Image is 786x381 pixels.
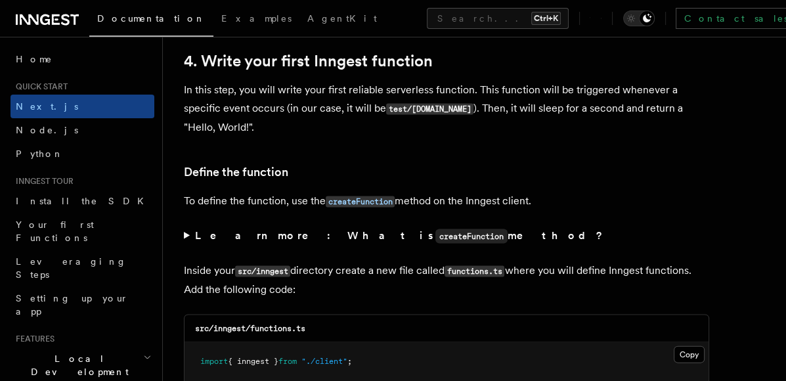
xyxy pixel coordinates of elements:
a: Leveraging Steps [11,250,154,286]
summary: Learn more: What iscreateFunctionmethod? [184,227,709,246]
span: Setting up your app [16,293,129,317]
span: Install the SDK [16,196,152,206]
span: import [200,357,228,366]
span: AgentKit [307,13,377,24]
span: Quick start [11,81,68,92]
p: In this step, you will write your first reliable serverless function. This function will be trigg... [184,81,709,137]
code: src/inngest/functions.ts [195,324,305,333]
span: Examples [221,13,292,24]
span: Features [11,334,55,344]
a: Setting up your app [11,286,154,323]
strong: Learn more: What is method? [195,229,605,242]
span: Local Development [11,352,143,378]
span: from [278,357,297,366]
a: 4. Write your first Inngest function [184,52,433,70]
code: test/[DOMAIN_NAME] [386,104,473,115]
a: Documentation [89,4,213,37]
span: "./client" [301,357,347,366]
span: { inngest } [228,357,278,366]
a: Examples [213,4,299,35]
a: Node.js [11,118,154,142]
span: Node.js [16,125,78,135]
code: src/inngest [235,266,290,277]
a: Python [11,142,154,166]
code: createFunction [435,229,508,244]
code: functions.ts [445,266,504,277]
span: Your first Functions [16,219,94,243]
span: Inngest tour [11,176,74,187]
kbd: Ctrl+K [531,12,561,25]
span: ; [347,357,352,366]
button: Copy [674,346,705,363]
a: Define the function [184,163,288,181]
a: createFunction [326,194,395,207]
a: AgentKit [299,4,385,35]
span: Leveraging Steps [16,256,127,280]
a: Install the SDK [11,189,154,213]
button: Search...Ctrl+K [427,8,569,29]
a: Home [11,47,154,71]
button: Toggle dark mode [623,11,655,26]
code: createFunction [326,196,395,208]
span: Home [16,53,53,66]
span: Python [16,148,64,159]
a: Your first Functions [11,213,154,250]
p: Inside your directory create a new file called where you will define Inngest functions. Add the f... [184,261,709,299]
span: Documentation [97,13,206,24]
a: Next.js [11,95,154,118]
span: Next.js [16,101,78,112]
p: To define the function, use the method on the Inngest client. [184,192,709,211]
